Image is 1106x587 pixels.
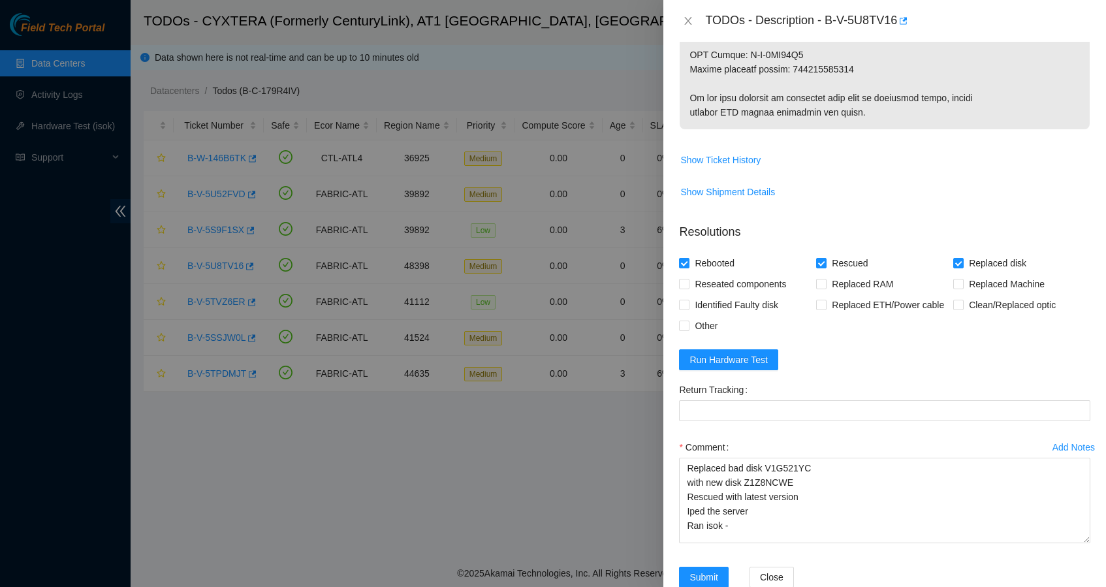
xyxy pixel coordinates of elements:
span: Rebooted [689,253,740,274]
span: Replaced ETH/Power cable [827,294,949,315]
span: Replaced disk [964,253,1032,274]
button: Show Shipment Details [680,182,776,202]
label: Comment [679,437,734,458]
span: Show Shipment Details [680,185,775,199]
button: Close [679,15,697,27]
span: Clean/Replaced optic [964,294,1061,315]
span: Show Ticket History [680,153,761,167]
span: Submit [689,570,718,584]
p: Resolutions [679,213,1090,241]
button: Run Hardware Test [679,349,778,370]
label: Return Tracking [679,379,753,400]
span: Rescued [827,253,873,274]
span: Other [689,315,723,336]
span: Reseated components [689,274,791,294]
textarea: Comment [679,458,1090,543]
div: Add Notes [1052,443,1095,452]
input: Return Tracking [679,400,1090,421]
button: Add Notes [1052,437,1096,458]
span: Replaced Machine [964,274,1050,294]
span: Identified Faulty disk [689,294,783,315]
span: Close [760,570,783,584]
span: Run Hardware Test [689,353,768,367]
span: close [683,16,693,26]
span: Replaced RAM [827,274,898,294]
button: Show Ticket History [680,150,761,170]
div: TODOs - Description - B-V-5U8TV16 [705,10,1090,31]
